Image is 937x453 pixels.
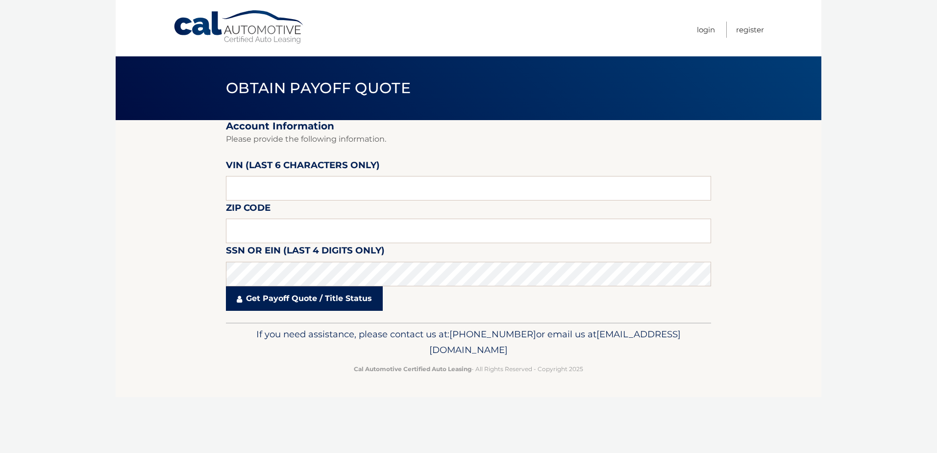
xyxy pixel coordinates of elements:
span: [PHONE_NUMBER] [449,328,536,340]
a: Cal Automotive [173,10,305,45]
p: - All Rights Reserved - Copyright 2025 [232,364,705,374]
span: Obtain Payoff Quote [226,79,411,97]
p: If you need assistance, please contact us at: or email us at [232,327,705,358]
p: Please provide the following information. [226,132,711,146]
h2: Account Information [226,120,711,132]
label: SSN or EIN (last 4 digits only) [226,243,385,261]
a: Login [697,22,715,38]
label: Zip Code [226,201,271,219]
label: VIN (last 6 characters only) [226,158,380,176]
a: Register [736,22,764,38]
strong: Cal Automotive Certified Auto Leasing [354,365,471,373]
a: Get Payoff Quote / Title Status [226,286,383,311]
